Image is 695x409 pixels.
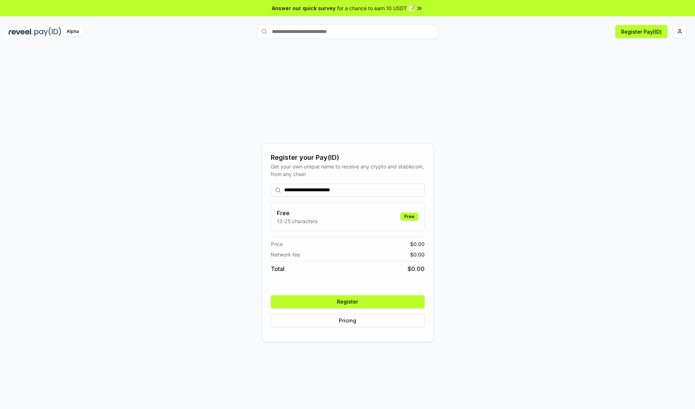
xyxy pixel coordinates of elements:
[271,264,285,273] span: Total
[271,163,425,178] div: Get your own unique name to receive any crypto and stablecoin, from any chain
[271,251,300,258] span: Network fee
[408,264,425,273] span: $ 0.00
[410,240,425,248] span: $ 0.00
[63,27,83,36] div: Alpha
[34,27,61,36] img: pay_id
[277,217,317,225] p: 13-25 characters
[272,4,336,12] span: Answer our quick survey
[271,314,425,327] button: Pricing
[337,4,414,12] span: for a chance to earn 10 USDT 📝
[615,25,667,38] button: Register Pay(ID)
[400,213,418,221] div: Free
[277,209,317,217] h3: Free
[410,251,425,258] span: $ 0.00
[271,153,425,163] div: Register your Pay(ID)
[9,27,33,36] img: reveel_dark
[271,240,283,248] span: Price
[271,295,425,308] button: Register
